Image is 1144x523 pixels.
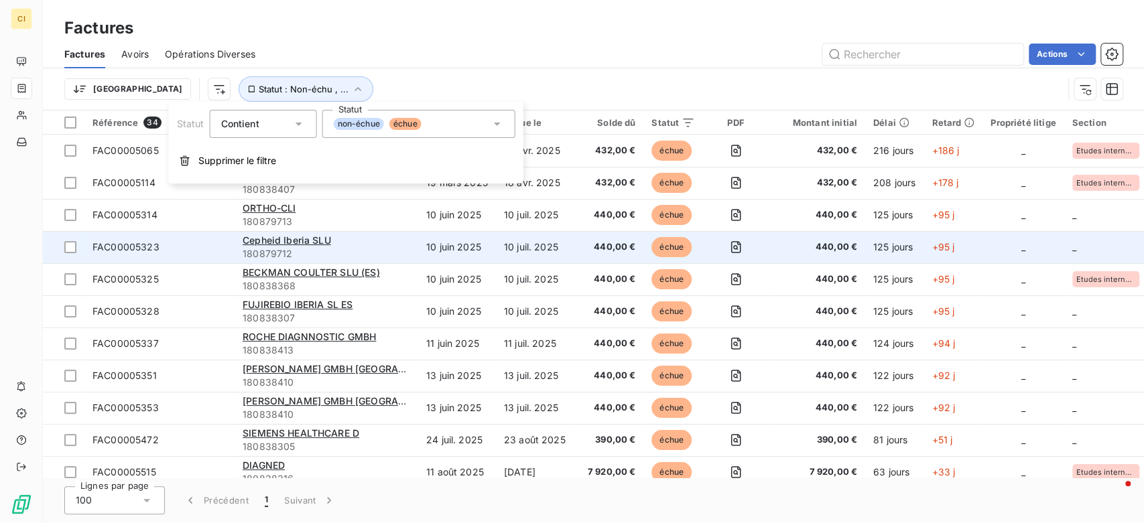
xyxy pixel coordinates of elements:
td: 10 juil. 2025 [496,295,574,327]
span: échue [651,141,692,161]
span: _ [1021,466,1025,477]
td: 10 juin 2025 [418,199,496,231]
span: +95 j [932,305,954,317]
span: 390,00 € [777,433,857,447]
span: _ [1021,402,1025,413]
td: 125 jours [865,295,924,327]
span: Statut : Non-échu , ... [259,84,348,94]
span: 440,00 € [777,240,857,254]
span: _ [1021,370,1025,381]
span: Factures [64,48,105,61]
td: 125 jours [865,199,924,231]
td: 24 juil. 2025 [418,424,496,456]
span: _ [1072,402,1076,413]
span: _ [1021,177,1025,188]
span: 180838368 [243,279,410,293]
span: _ [1021,434,1025,445]
span: [PERSON_NAME] GMBH [GEOGRAPHIC_DATA] [243,363,452,374]
div: Délai [873,117,915,128]
td: 13 juil. 2025 [496,392,574,424]
span: 180879713 [243,215,410,228]
span: non-échue [333,118,383,130]
span: 440,00 € [582,240,636,254]
span: FAC00005337 [92,338,159,349]
td: 125 jours [865,231,924,263]
span: 180838410 [243,376,410,389]
td: 18 avr. 2025 [496,167,574,199]
td: 11 août 2025 [418,456,496,488]
span: 440,00 € [777,337,857,350]
div: Solde dû [582,117,636,128]
td: 81 jours [865,424,924,456]
span: +178 j [932,177,958,188]
span: _ [1021,209,1025,220]
span: _ [1072,370,1076,381]
span: +92 j [932,370,955,381]
td: 122 jours [865,392,924,424]
span: 432,00 € [777,176,857,190]
span: Etudes internationales [1076,179,1135,187]
td: 10 juil. 2025 [496,263,574,295]
span: Référence [92,117,138,128]
span: FUJIREBIO IBERIA SL ES [243,299,353,310]
span: 390,00 € [582,433,636,447]
span: échue [651,173,692,193]
span: 432,00 € [777,144,857,157]
span: _ [1072,209,1076,220]
span: FAC00005114 [92,177,155,188]
span: échue [651,462,692,482]
button: Supprimer le filtre [169,146,523,175]
span: _ [1021,273,1025,285]
span: 180838316 [243,472,410,485]
span: +95 j [932,241,954,252]
span: échue [651,205,692,225]
span: +33 j [932,466,955,477]
td: 10 juin 2025 [418,263,496,295]
span: échue [651,237,692,257]
span: 440,00 € [582,369,636,382]
span: 440,00 € [582,305,636,318]
button: [GEOGRAPHIC_DATA] [64,78,191,100]
span: +51 j [932,434,952,445]
div: Retard [932,117,974,128]
span: _ [1072,241,1076,252]
td: 11 juil. 2025 [496,327,574,360]
span: FAC00005351 [92,370,157,381]
td: 13 juil. 2025 [496,360,574,392]
span: 440,00 € [777,208,857,222]
span: 180879712 [243,247,410,260]
span: 440,00 € [582,401,636,415]
span: échue [651,430,692,450]
h3: Factures [64,16,133,40]
span: échue [651,269,692,289]
span: Statut [177,118,204,129]
td: 11 juin 2025 [418,327,496,360]
span: _ [1072,305,1076,317]
span: DIAGNED [243,459,285,471]
td: 10 juil. 2025 [496,199,574,231]
span: FAC00005353 [92,402,159,413]
span: échue [651,398,692,418]
td: 125 jours [865,263,924,295]
span: _ [1072,338,1076,349]
button: 1 [257,486,276,514]
div: CI [11,8,32,29]
td: 10 juin 2025 [418,295,496,327]
span: ORTHO-CLI [243,202,296,214]
span: 180838413 [243,344,410,357]
span: _ [1021,241,1025,252]
span: 440,00 € [582,337,636,350]
span: 432,00 € [582,144,636,157]
button: Précédent [176,486,257,514]
span: 7 920,00 € [777,465,857,479]
button: Suivant [276,486,344,514]
td: 10 juil. 2025 [496,231,574,263]
span: 440,00 € [582,208,636,222]
span: 440,00 € [777,273,857,286]
span: +92 j [932,402,955,413]
span: _ [1021,338,1025,349]
span: FAC00005328 [92,305,160,317]
span: _ [1021,145,1025,156]
iframe: Intercom live chat [1098,477,1131,510]
span: 100 [76,494,92,507]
